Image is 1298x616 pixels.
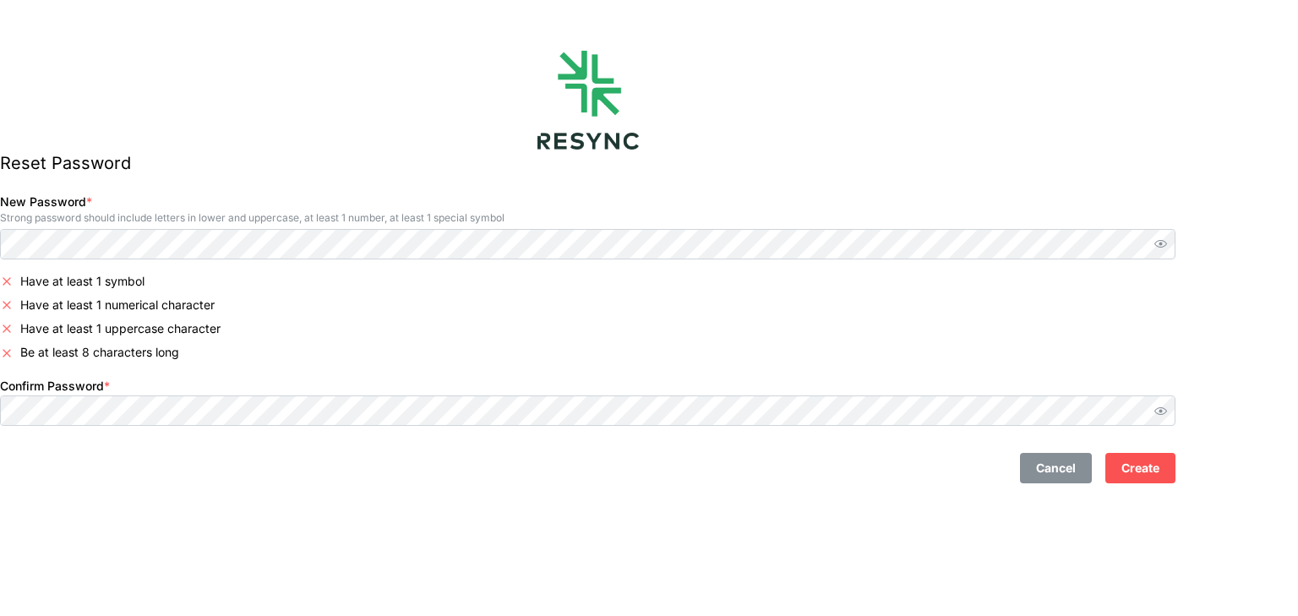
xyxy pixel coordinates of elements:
[1036,454,1076,482] span: Cancel
[20,320,221,337] p: Have at least 1 uppercase character
[537,51,639,150] img: logo
[20,344,179,361] p: Be at least 8 characters long
[1105,453,1175,483] button: Create
[20,273,145,290] p: Have at least 1 symbol
[20,297,215,313] p: Have at least 1 numerical character
[1020,453,1092,483] button: Cancel
[1121,454,1159,482] span: Create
